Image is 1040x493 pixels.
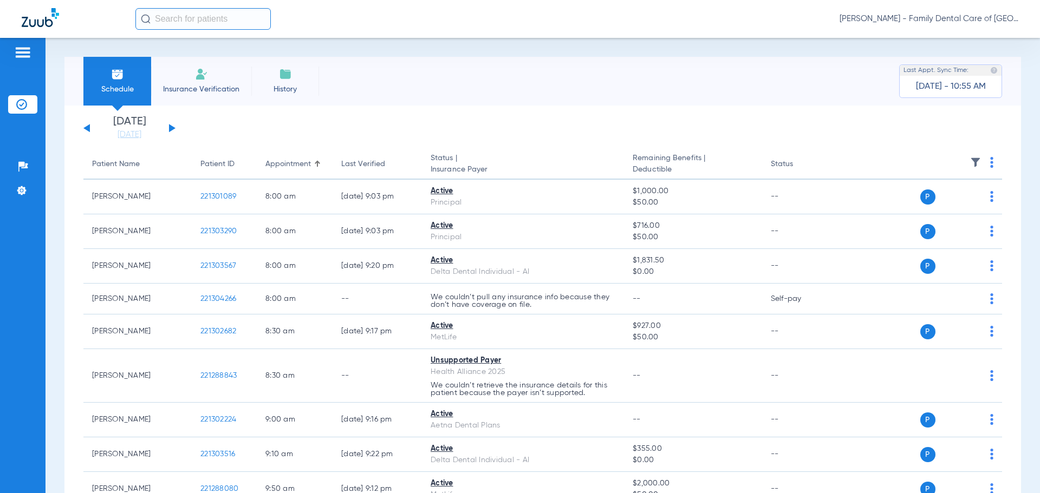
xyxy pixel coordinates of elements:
[633,478,753,489] span: $2,000.00
[762,249,835,284] td: --
[333,249,422,284] td: [DATE] 9:20 PM
[431,186,615,197] div: Active
[257,180,333,214] td: 8:00 AM
[279,68,292,81] img: History
[990,326,993,337] img: group-dot-blue.svg
[990,414,993,425] img: group-dot-blue.svg
[200,450,235,458] span: 221303516
[762,180,835,214] td: --
[341,159,413,170] div: Last Verified
[990,226,993,236] img: group-dot-blue.svg
[200,159,248,170] div: Patient ID
[431,455,615,466] div: Delta Dental Individual - AI
[333,214,422,249] td: [DATE] 9:03 PM
[200,262,236,269] span: 221303567
[633,232,753,243] span: $50.00
[633,197,753,208] span: $50.00
[97,129,162,140] a: [DATE]
[762,349,835,403] td: --
[970,157,981,168] img: filter.svg
[200,295,236,303] span: 221304266
[920,259,935,274] span: P
[431,255,615,266] div: Active
[633,443,753,455] span: $355.00
[990,260,993,271] img: group-dot-blue.svg
[633,220,753,232] span: $716.00
[92,159,183,170] div: Patient Name
[633,164,753,175] span: Deductible
[83,284,192,314] td: [PERSON_NAME]
[633,332,753,343] span: $50.00
[200,159,235,170] div: Patient ID
[333,437,422,472] td: [DATE] 9:22 PM
[431,420,615,431] div: Aetna Dental Plans
[431,409,615,420] div: Active
[431,232,615,243] div: Principal
[333,314,422,349] td: [DATE] 9:17 PM
[200,193,236,200] span: 221301089
[200,485,238,492] span: 221288080
[83,249,192,284] td: [PERSON_NAME]
[257,214,333,249] td: 8:00 AM
[257,403,333,437] td: 9:00 AM
[633,255,753,266] span: $1,831.50
[903,65,968,76] span: Last Appt. Sync Time:
[762,214,835,249] td: --
[200,372,237,379] span: 221288843
[633,372,641,379] span: --
[257,284,333,314] td: 8:00 AM
[92,84,143,95] span: Schedule
[840,14,1018,24] span: [PERSON_NAME] - Family Dental Care of [GEOGRAPHIC_DATA]
[135,8,271,30] input: Search for patients
[431,320,615,332] div: Active
[200,327,236,335] span: 221302682
[431,478,615,489] div: Active
[200,416,236,423] span: 221302224
[341,159,385,170] div: Last Verified
[141,14,151,24] img: Search Icon
[431,220,615,232] div: Active
[83,314,192,349] td: [PERSON_NAME]
[333,349,422,403] td: --
[195,68,208,81] img: Manual Insurance Verification
[990,67,998,74] img: last sync help info
[431,164,615,175] span: Insurance Payer
[257,437,333,472] td: 9:10 AM
[92,159,140,170] div: Patient Name
[633,455,753,466] span: $0.00
[990,191,993,202] img: group-dot-blue.svg
[431,443,615,455] div: Active
[920,447,935,462] span: P
[920,224,935,239] span: P
[257,349,333,403] td: 8:30 AM
[431,293,615,308] p: We couldn’t pull any insurance info because they don’t have coverage on file.
[633,186,753,197] span: $1,000.00
[633,320,753,332] span: $927.00
[431,197,615,208] div: Principal
[990,370,993,381] img: group-dot-blue.svg
[257,249,333,284] td: 8:00 AM
[920,189,935,205] span: P
[431,382,615,397] p: We couldn’t retrieve the insurance details for this patient because the payer isn’t supported.
[431,266,615,278] div: Delta Dental Individual - AI
[422,149,624,180] th: Status |
[333,403,422,437] td: [DATE] 9:16 PM
[990,157,993,168] img: group-dot-blue.svg
[633,295,641,303] span: --
[762,284,835,314] td: Self-pay
[633,266,753,278] span: $0.00
[83,180,192,214] td: [PERSON_NAME]
[97,116,162,140] li: [DATE]
[14,46,31,59] img: hamburger-icon
[431,366,615,378] div: Health Alliance 2025
[431,355,615,366] div: Unsupported Payer
[83,437,192,472] td: [PERSON_NAME]
[83,349,192,403] td: [PERSON_NAME]
[83,403,192,437] td: [PERSON_NAME]
[259,84,311,95] span: History
[265,159,311,170] div: Appointment
[265,159,324,170] div: Appointment
[762,149,835,180] th: Status
[762,314,835,349] td: --
[990,293,993,304] img: group-dot-blue.svg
